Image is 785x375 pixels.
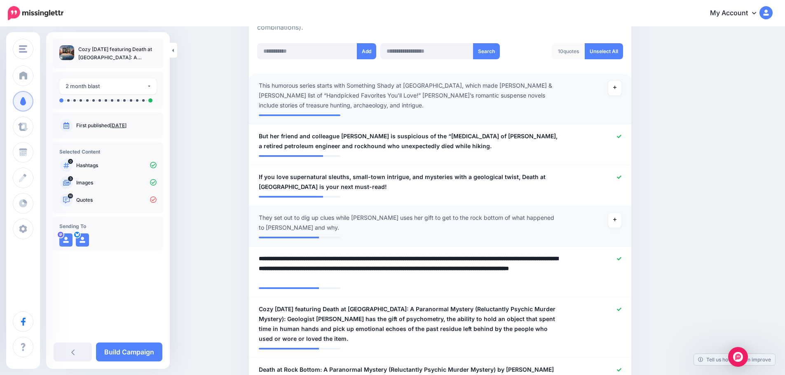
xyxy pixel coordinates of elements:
p: Cozy [DATE] featuring Death at [GEOGRAPHIC_DATA]: A Paranormal Mystery (Reluctantly Psychic Murde... [78,45,157,62]
h4: Sending To [59,223,157,229]
span: This humorous series starts with Something Shady at [GEOGRAPHIC_DATA], which made [PERSON_NAME] &... [259,81,559,110]
h4: Selected Content [59,149,157,155]
div: quotes [552,43,585,59]
span: 10 [558,48,563,54]
button: Search [473,43,500,59]
img: user_default_image.png [59,233,73,247]
span: 0 [68,159,73,164]
span: But her friend and colleague [PERSON_NAME] is suspicious of the “[MEDICAL_DATA] of [PERSON_NAME],... [259,131,559,151]
span: 10 [68,193,73,198]
a: Tell us how we can improve [694,354,775,365]
span: They set out to dig up clues while [PERSON_NAME] uses her gift to get to the rock bottom of what ... [259,213,559,233]
p: Hashtags [76,162,157,169]
button: 2 month blast [59,78,157,94]
img: c9669ab4e39f2033c5e634883b74f7a7_thumb.jpg [59,45,74,60]
button: Add [357,43,376,59]
a: My Account [702,3,773,23]
p: Quotes [76,196,157,204]
p: First published [76,122,157,129]
div: 2 month blast [66,82,147,91]
div: Open Intercom Messenger [728,347,748,367]
span: If you love supernatural sleuths, small-town intrigue, and mysteries with a geological twist, Dea... [259,172,559,192]
img: user_default_image.png [76,233,89,247]
img: menu.png [19,45,27,53]
a: [DATE] [110,122,127,128]
a: Unselect All [585,43,623,59]
p: Images [76,179,157,186]
span: Death at Rock Bottom: A Paranormal Mystery (Reluctantly Psychic Murder Mystery) by [PERSON_NAME] [259,365,554,375]
span: 3 [68,176,73,181]
img: Missinglettr [8,6,63,20]
span: Cozy [DATE] featuring Death at [GEOGRAPHIC_DATA]: A Paranormal Mystery (Reluctantly Psychic Murde... [259,304,559,344]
